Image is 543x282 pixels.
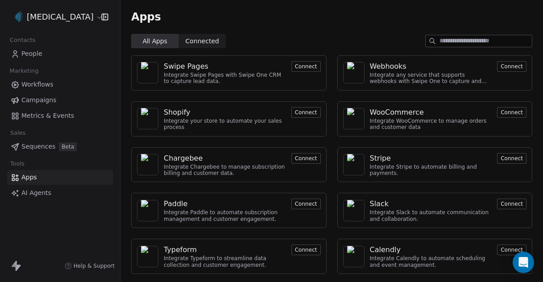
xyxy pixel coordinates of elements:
[370,118,492,131] div: Integrate WooCommerce to manage orders and customer data
[164,209,286,222] div: Integrate Paddle to automate subscription management and customer engagement.
[513,252,534,273] div: Open Intercom Messenger
[137,108,158,129] a: NA
[370,61,492,72] a: Webhooks
[164,164,286,177] div: Integrate Chargebee to manage subscription billing and customer data.
[497,107,526,118] button: Connect
[21,173,37,182] span: Apps
[164,199,187,209] div: Paddle
[347,246,361,267] img: NA
[370,153,391,164] div: Stripe
[347,108,361,129] img: NA
[291,107,321,118] button: Connect
[343,200,365,221] a: NA
[164,245,197,255] div: Typeform
[6,126,29,140] span: Sales
[7,108,113,123] a: Metrics & Events
[164,245,286,255] a: Typeform
[497,153,526,164] button: Connect
[370,245,492,255] a: Calendly
[370,107,492,118] a: WooCommerce
[7,46,113,61] a: People
[497,108,526,116] a: Connect
[291,154,321,162] a: Connect
[343,154,365,175] a: NA
[347,154,361,175] img: NA
[291,245,321,255] button: Connect
[291,199,321,209] button: Connect
[164,61,208,72] div: Swipe Pages
[164,107,286,118] a: Shopify
[21,80,54,89] span: Workflows
[343,108,365,129] a: NA
[186,37,219,46] span: Connected
[141,108,154,129] img: NA
[12,12,23,22] img: mobile-hearing-services.png
[11,9,95,25] button: [MEDICAL_DATA]
[137,246,158,267] a: NA
[347,200,361,221] img: NA
[370,199,389,209] div: Slack
[291,108,321,116] a: Connect
[164,118,286,131] div: Integrate your store to automate your sales process
[291,62,321,70] a: Connect
[21,49,42,58] span: People
[370,199,492,209] a: Slack
[59,142,77,151] span: Beta
[291,61,321,72] button: Connect
[164,61,286,72] a: Swipe Pages
[21,95,56,105] span: Campaigns
[370,255,492,268] div: Integrate Calendly to automate scheduling and event management.
[370,72,492,85] div: Integrate any service that supports webhooks with Swipe One to capture and automate data workflows.
[164,153,286,164] a: Chargebee
[347,62,361,83] img: NA
[497,199,526,208] a: Connect
[497,154,526,162] a: Connect
[21,111,74,120] span: Metrics & Events
[137,200,158,221] a: NA
[497,245,526,254] a: Connect
[7,186,113,200] a: AI Agents
[370,164,492,177] div: Integrate Stripe to automate billing and payments.
[141,200,154,221] img: NA
[497,245,526,255] button: Connect
[7,139,113,154] a: SequencesBeta
[6,33,39,47] span: Contacts
[7,93,113,108] a: Campaigns
[141,154,154,175] img: NA
[370,107,424,118] div: WooCommerce
[343,62,365,83] a: NA
[291,199,321,208] a: Connect
[137,62,158,83] a: NA
[164,72,286,85] div: Integrate Swipe Pages with Swipe One CRM to capture lead data.
[141,62,154,83] img: NA
[6,157,28,170] span: Tools
[343,246,365,267] a: NA
[291,245,321,254] a: Connect
[497,61,526,72] button: Connect
[6,64,42,78] span: Marketing
[497,199,526,209] button: Connect
[164,199,286,209] a: Paddle
[141,246,154,267] img: NA
[164,153,203,164] div: Chargebee
[164,255,286,268] div: Integrate Typeform to streamline data collection and customer engagement.
[291,153,321,164] button: Connect
[65,262,115,270] a: Help & Support
[21,188,51,198] span: AI Agents
[370,209,492,222] div: Integrate Slack to automate communication and collaboration.
[21,142,55,151] span: Sequences
[7,170,113,185] a: Apps
[164,107,191,118] div: Shopify
[370,245,401,255] div: Calendly
[370,153,492,164] a: Stripe
[7,77,113,92] a: Workflows
[370,61,406,72] div: Webhooks
[131,10,161,24] span: Apps
[27,11,94,23] span: [MEDICAL_DATA]
[74,262,115,270] span: Help & Support
[137,154,158,175] a: NA
[497,62,526,70] a: Connect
